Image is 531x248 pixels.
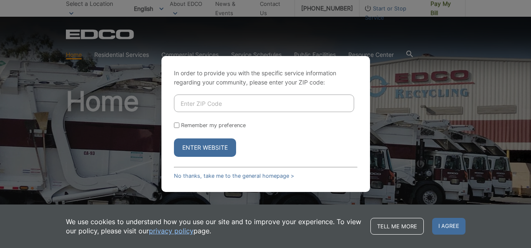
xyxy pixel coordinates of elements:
[370,218,424,235] a: Tell me more
[174,69,357,87] p: In order to provide you with the specific service information regarding your community, please en...
[66,217,362,235] p: We use cookies to understand how you use our site and to improve your experience. To view our pol...
[181,122,246,128] label: Remember my preference
[432,218,466,235] span: I agree
[174,95,354,112] input: Enter ZIP Code
[174,173,294,179] a: No thanks, take me to the general homepage >
[174,138,236,157] button: Enter Website
[149,226,194,235] a: privacy policy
